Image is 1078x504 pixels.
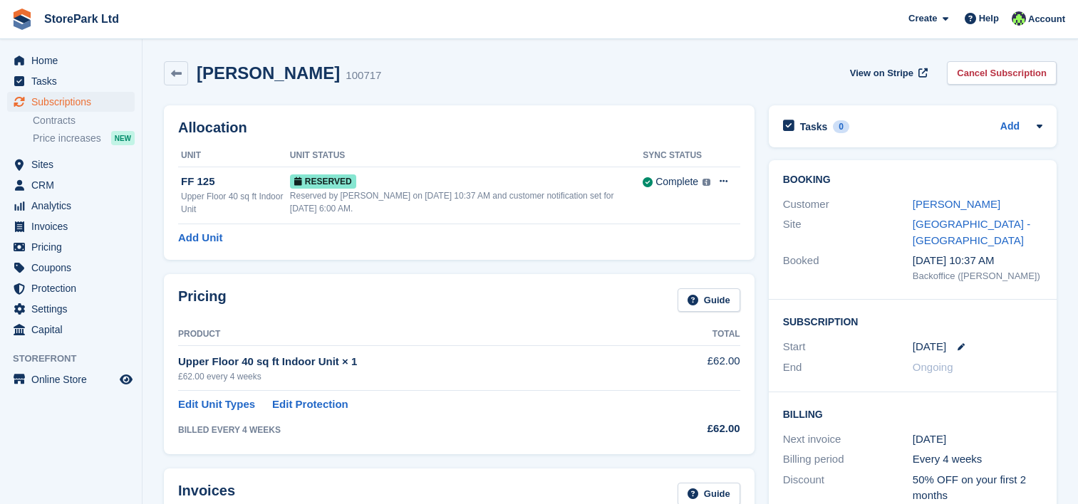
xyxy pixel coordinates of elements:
div: Upper Floor 40 sq ft Indoor Unit [181,190,290,216]
span: Price increases [33,132,101,145]
div: Upper Floor 40 sq ft Indoor Unit × 1 [178,354,653,370]
h2: Subscription [783,314,1042,328]
div: [DATE] 10:37 AM [913,253,1042,269]
a: [PERSON_NAME] [913,198,1000,210]
span: Create [908,11,937,26]
a: Price increases NEW [33,130,135,146]
a: menu [7,92,135,112]
div: Complete [655,174,698,189]
th: Unit Status [290,145,643,167]
th: Product [178,323,653,346]
a: Edit Unit Types [178,397,255,413]
a: menu [7,51,135,70]
a: menu [7,258,135,278]
div: 50% OFF on your first 2 months [913,472,1042,504]
a: Add [1000,119,1020,135]
a: menu [7,154,135,174]
span: Invoices [31,216,117,236]
div: £62.00 every 4 weeks [178,370,653,383]
h2: Billing [783,406,1042,421]
a: [GEOGRAPHIC_DATA] - [GEOGRAPHIC_DATA] [913,218,1030,246]
a: menu [7,71,135,91]
a: menu [7,299,135,319]
a: menu [7,369,135,389]
h2: [PERSON_NAME] [197,63,340,83]
div: [DATE] [913,431,1042,448]
span: Capital [31,320,117,340]
h2: Tasks [800,120,828,133]
a: menu [7,278,135,298]
img: stora-icon-8386f47178a22dfd0bd8f6a31ec36ba5ce8667c1dd55bd0f319d3a0aa187defe.svg [11,9,33,30]
a: Guide [678,288,740,312]
th: Sync Status [643,145,710,167]
div: Customer [783,196,913,213]
div: Next invoice [783,431,913,448]
span: Online Store [31,369,117,389]
div: £62.00 [653,421,740,437]
span: Pricing [31,237,117,257]
a: Edit Protection [272,397,348,413]
span: Ongoing [913,361,953,373]
div: BILLED EVERY 4 WEEKS [178,424,653,436]
span: View on Stripe [850,66,913,80]
div: Booked [783,253,913,283]
th: Unit [178,145,290,167]
span: Protection [31,278,117,298]
span: Sites [31,154,117,174]
span: Subscriptions [31,92,117,112]
span: CRM [31,175,117,195]
div: End [783,359,913,376]
a: menu [7,196,135,216]
span: Help [979,11,999,26]
div: Every 4 weeks [913,451,1042,468]
span: Tasks [31,71,117,91]
a: menu [7,175,135,195]
a: Cancel Subscription [947,61,1057,85]
div: Discount [783,472,913,504]
span: Coupons [31,258,117,278]
img: Ryan Mulcahy [1012,11,1026,26]
a: menu [7,237,135,257]
div: Site [783,216,913,248]
span: Home [31,51,117,70]
span: Analytics [31,196,117,216]
div: Reserved by [PERSON_NAME] on [DATE] 10:37 AM and customer notification set for [DATE] 6:00 AM. [290,189,643,215]
div: Start [783,339,913,355]
span: Settings [31,299,117,319]
h2: Pricing [178,288,227,312]
a: Add Unit [178,230,222,246]
div: Backoffice ([PERSON_NAME]) [913,269,1042,283]
td: £62.00 [653,345,740,390]
span: Account [1028,12,1065,26]
div: 100717 [346,68,381,84]
time: 2025-09-21 23:00:00 UTC [913,339,946,355]
h2: Booking [783,174,1042,186]
div: FF 125 [181,174,290,190]
div: Billing period [783,451,913,468]
a: Contracts [33,114,135,127]
div: NEW [111,131,135,145]
a: StorePark Ltd [38,7,125,31]
a: menu [7,320,135,340]
span: Storefront [13,352,142,366]
span: Reserved [290,174,356,189]
a: Preview store [118,371,135,388]
h2: Allocation [178,120,740,136]
img: icon-info-grey-7440780725fd019a000dd9b08b2336e03edf1995a4989e88bcd33f0948082b44.svg [703,179,710,187]
div: 0 [833,120,849,133]
th: Total [653,323,740,346]
a: View on Stripe [844,61,931,85]
a: menu [7,216,135,236]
